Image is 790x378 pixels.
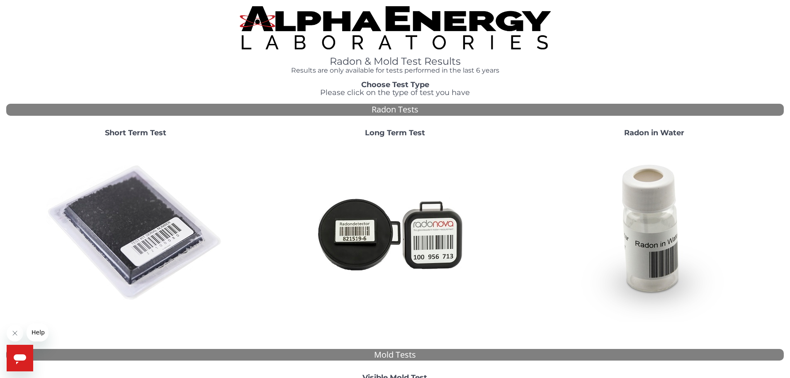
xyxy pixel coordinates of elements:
img: RadoninWater.jpg [565,144,743,322]
iframe: Message from company [27,323,49,341]
img: ShortTerm.jpg [46,144,225,322]
div: Radon Tests [6,104,784,116]
div: Mold Tests [6,349,784,361]
h1: Radon & Mold Test Results [240,56,551,67]
iframe: Button to launch messaging window [7,345,33,371]
strong: Radon in Water [624,128,684,137]
h4: Results are only available for tests performed in the last 6 years [240,67,551,74]
iframe: Close message [7,325,23,341]
strong: Long Term Test [365,128,425,137]
strong: Choose Test Type [361,80,429,89]
strong: Short Term Test [105,128,166,137]
img: Radtrak2vsRadtrak3.jpg [306,144,484,322]
img: TightCrop.jpg [240,6,551,49]
span: Please click on the type of test you have [320,88,470,97]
